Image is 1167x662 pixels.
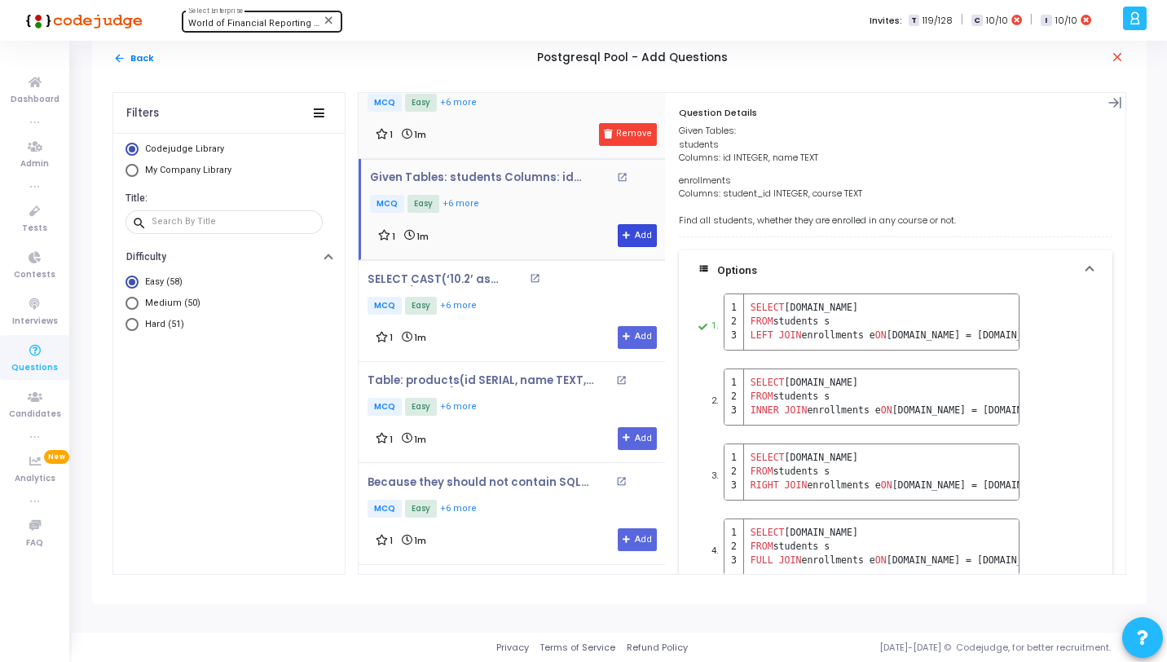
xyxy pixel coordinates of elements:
[881,479,892,491] span: ON
[961,11,963,29] span: |
[627,641,688,655] a: Refund Policy
[370,195,404,213] span: MCQ
[14,268,55,282] span: Contests
[405,297,437,315] span: Easy
[618,326,658,349] button: Add
[881,404,892,416] span: ON
[439,95,478,111] button: +6 more
[405,94,437,112] span: Easy
[698,263,713,278] mat-icon: view_list
[405,398,437,416] span: Easy
[743,444,1079,465] td: [DOMAIN_NAME]
[971,15,982,27] span: C
[743,369,1079,390] td: [DOMAIN_NAME]
[618,224,658,247] button: Add
[390,130,393,140] span: 1
[875,554,887,566] span: ON
[126,276,332,339] mat-radio-group: Select Library
[751,391,773,402] span: FROM
[707,468,724,484] span: 3.
[743,479,1079,499] td: enrollments e [DOMAIN_NAME] = [DOMAIN_NAME]_id;
[20,157,49,171] span: Admin
[368,398,402,416] span: MCQ
[679,250,1112,291] mat-expansion-panel-header: Options
[1030,11,1033,29] span: |
[743,390,1079,404] td: students s
[152,217,316,227] input: Search By Title
[743,329,1073,349] td: enrollments e [DOMAIN_NAME] = [DOMAIN_NAME]_id;
[707,543,724,559] span: 4.
[368,273,525,286] p: SELECT CAST(‘10.2’ as DOUBLE);
[743,294,1073,315] td: [DOMAIN_NAME]
[439,399,478,415] button: +6 more
[439,501,478,517] button: +6 more
[113,244,345,269] button: Difficulty
[707,318,724,334] span: 1.
[679,124,1112,165] p: Given Tables: students Columns: id INTEGER, name TEXT
[743,554,1073,574] td: enrollments e [DOMAIN_NAME] = [DOMAIN_NAME]_id;
[112,51,155,66] button: Back
[392,232,395,242] span: 1
[751,479,808,491] span: RIGHT JOIN
[743,404,1079,424] td: enrollments e [DOMAIN_NAME] = [DOMAIN_NAME]_id;
[11,361,58,375] span: Questions
[368,94,402,112] span: MCQ
[442,196,480,212] button: +6 more
[113,52,126,64] mat-icon: arrow_back
[9,408,61,421] span: Candidates
[923,14,953,28] span: 119/128
[368,500,402,518] span: MCQ
[986,14,1008,28] span: 10/10
[439,298,478,314] button: +6 more
[751,329,802,341] span: LEFT JOIN
[1110,50,1126,66] mat-icon: close
[751,377,785,388] span: SELECT
[875,329,887,341] span: ON
[743,315,1073,329] td: students s
[751,316,773,327] span: FROM
[414,536,426,546] span: 1m
[390,333,393,343] span: 1
[414,333,426,343] span: 1m
[414,130,426,140] span: 1m
[126,251,166,263] h6: Difficulty
[390,536,393,546] span: 1
[530,273,540,284] mat-icon: open_in_new
[44,450,69,464] span: New
[20,4,143,37] img: logo
[618,427,658,450] button: Add
[145,165,231,175] span: My Company Library
[188,18,340,29] span: World of Financial Reporting (1163)
[618,528,658,551] button: Add
[11,93,59,107] span: Dashboard
[717,263,757,279] div: Options
[370,171,612,184] p: Given Tables: students Columns: id INTEGER, name TEXT enrollments Columns: student_id INTEGER, co...
[537,51,728,65] h5: Postgresql Pool - Add Questions
[368,297,402,315] span: MCQ
[617,172,628,183] mat-icon: open_in_new
[688,641,1147,655] div: [DATE]-[DATE] © Codejudge, for better recruitment.
[707,393,724,409] span: 2.
[139,276,183,289] span: Easy (58)
[785,404,808,416] span: JOIN
[539,641,615,655] a: Terms of Service
[132,215,152,230] mat-icon: search
[26,536,43,550] span: FAQ
[751,466,773,477] span: FROM
[679,291,1112,599] div: Options
[12,315,58,329] span: Interviews
[679,106,757,120] span: Question Details
[743,465,1079,479] td: students s
[405,500,437,518] span: Easy
[368,374,612,387] p: Table: products(id SERIAL, name TEXT, price NUMERIC); No indexes are defined initially. Question:...
[126,107,159,120] div: Filters
[15,472,55,486] span: Analytics
[416,232,429,242] span: 1m
[616,476,627,487] mat-icon: open_in_new
[743,519,1073,540] td: [DOMAIN_NAME]
[323,14,336,27] mat-icon: Clear
[126,192,328,205] h6: Title:
[1055,14,1077,28] span: 10/10
[139,297,200,311] span: Medium (50)
[496,641,529,655] a: Privacy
